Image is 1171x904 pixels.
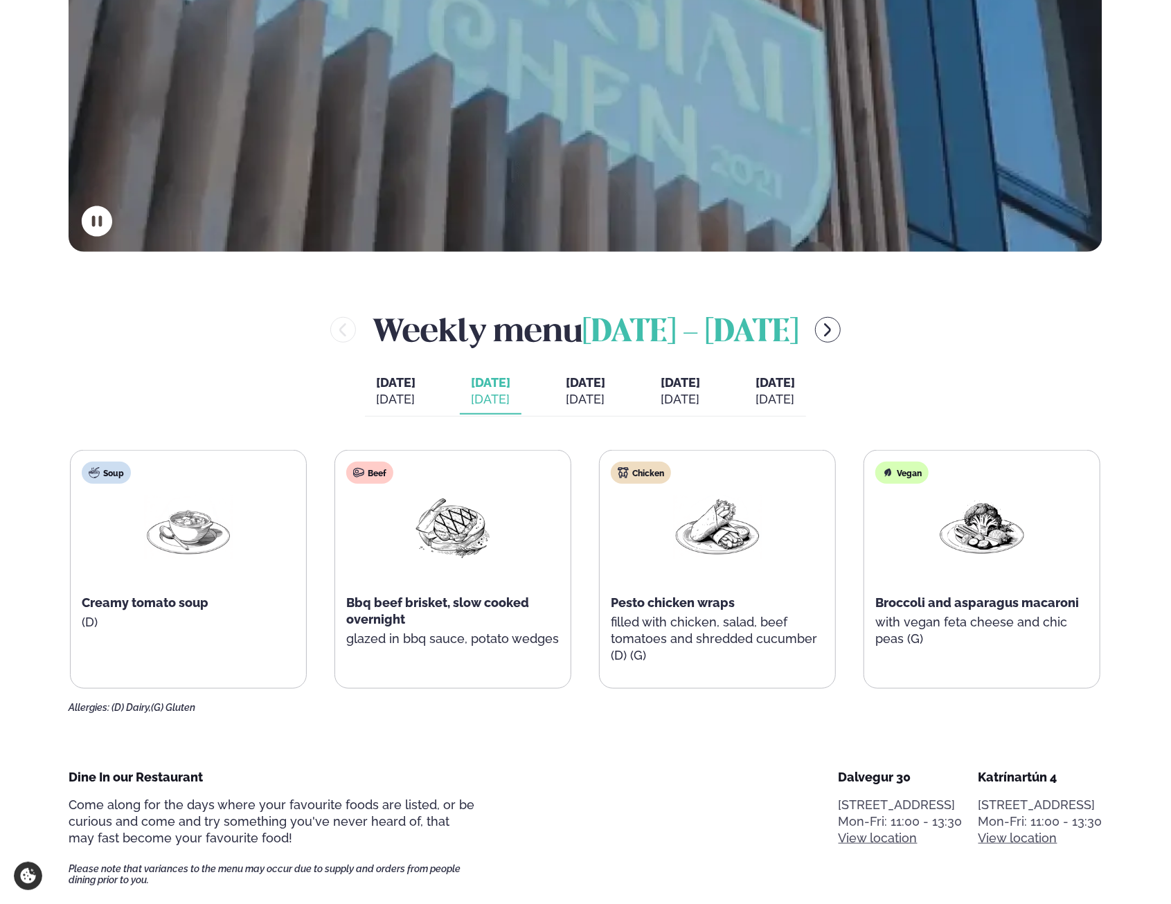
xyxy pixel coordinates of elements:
a: Cookie settings [14,862,42,890]
img: Vegan.svg [882,467,893,478]
div: [DATE] [376,391,415,408]
button: [DATE] [DATE] [460,369,521,415]
span: (D) Dairy, [111,702,151,713]
span: (G) Gluten [151,702,195,713]
span: Bbq beef brisket, slow cooked overnight [346,595,529,626]
div: Katrínartún 4 [978,769,1102,786]
button: [DATE] [DATE] [555,369,616,415]
p: with vegan feta cheese and chic peas (G) [875,614,1089,647]
div: Soup [82,462,131,484]
div: [DATE] [566,391,605,408]
button: [DATE] [DATE] [744,369,806,415]
span: Come along for the days where your favourite foods are listed, or be curious and come and try som... [69,797,474,845]
h2: Weekly menu [373,307,798,352]
div: Chicken [611,462,671,484]
span: [DATE] - [DATE] [582,318,798,348]
img: chicken.svg [618,467,629,478]
img: beef.svg [353,467,364,478]
span: Pesto chicken wraps [611,595,735,610]
span: Creamy tomato soup [82,595,208,610]
button: menu-btn-left [330,317,356,343]
p: glazed in bbq sauce, potato wedges [346,631,560,647]
span: Dine In our Restaurant [69,770,203,784]
button: [DATE] [DATE] [365,369,427,415]
p: [STREET_ADDRESS] [978,797,1102,813]
span: Broccoli and asparagus macaroni [875,595,1079,610]
p: (D) [82,614,295,631]
img: Vegan.png [938,495,1026,559]
span: Please note that variances to the menu may occur due to supply and orders from people dining prio... [69,863,474,885]
div: [DATE] [471,391,510,408]
p: filled with chicken, salad, beef tomatoes and shredded cucumber (D) (G) [611,614,824,664]
img: soup.svg [89,467,100,478]
div: Beef [346,462,393,484]
span: [DATE] [376,374,415,391]
img: Beef-Meat.png [409,495,497,559]
button: menu-btn-right [815,317,841,343]
div: Vegan [875,462,929,484]
img: Soup.png [144,495,233,559]
span: [DATE] [756,375,795,390]
div: [DATE] [661,391,700,408]
div: Mon-Fri: 11:00 - 13:30 [978,813,1102,830]
div: Mon-Fri: 11:00 - 13:30 [839,813,963,830]
span: Allergies: [69,702,109,713]
span: [DATE] [661,375,700,390]
img: Wraps.png [673,495,762,559]
span: [DATE] [471,375,510,390]
a: View location [978,830,1057,847]
button: [DATE] [DATE] [650,369,711,415]
a: View location [839,830,918,847]
div: [DATE] [756,391,795,408]
div: Dalvegur 30 [839,769,963,786]
p: [STREET_ADDRESS] [839,797,963,813]
span: [DATE] [566,375,605,390]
